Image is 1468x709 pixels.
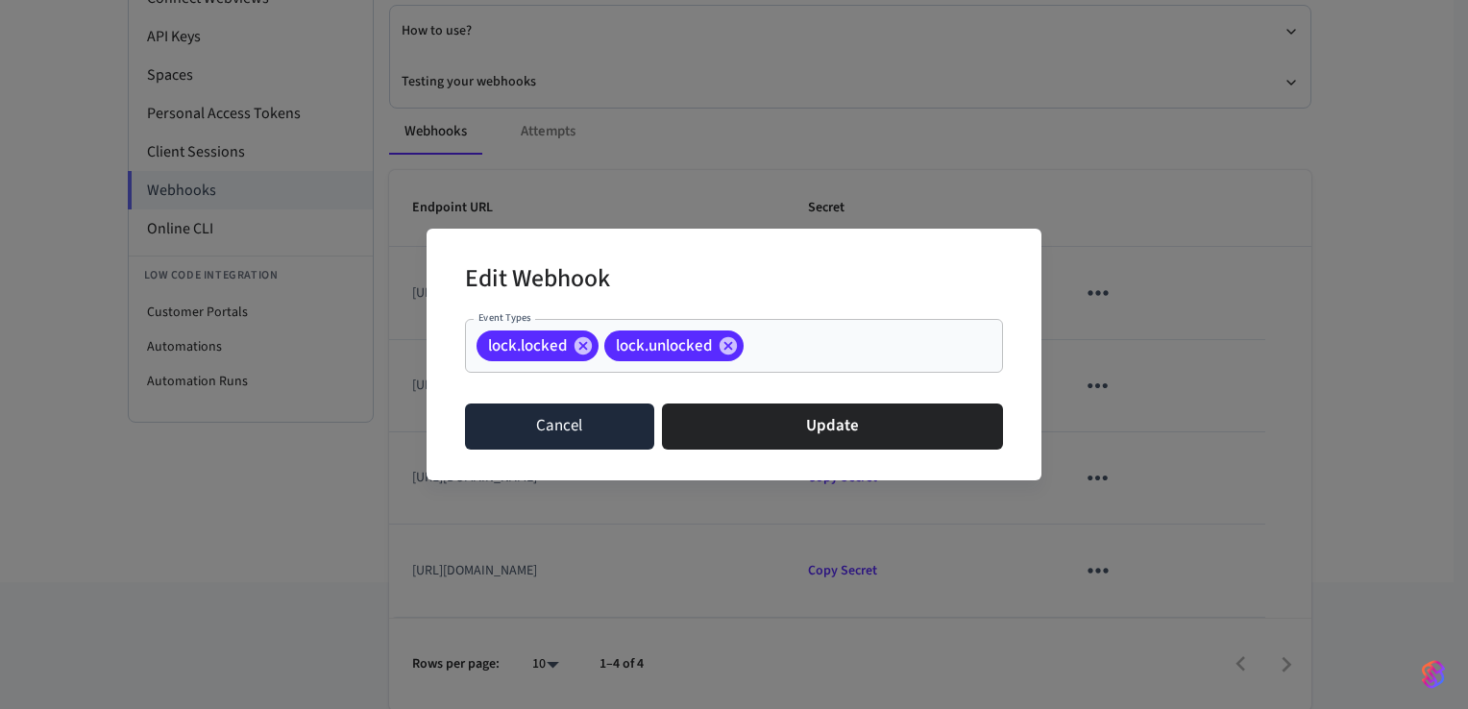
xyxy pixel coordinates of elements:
[478,310,531,325] label: Event Types
[604,336,723,355] span: lock.unlocked
[465,403,654,450] button: Cancel
[662,403,1003,450] button: Update
[465,252,610,310] h2: Edit Webhook
[604,330,744,361] div: lock.unlocked
[1422,659,1445,690] img: SeamLogoGradient.69752ec5.svg
[477,336,578,355] span: lock.locked
[477,330,599,361] div: lock.locked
